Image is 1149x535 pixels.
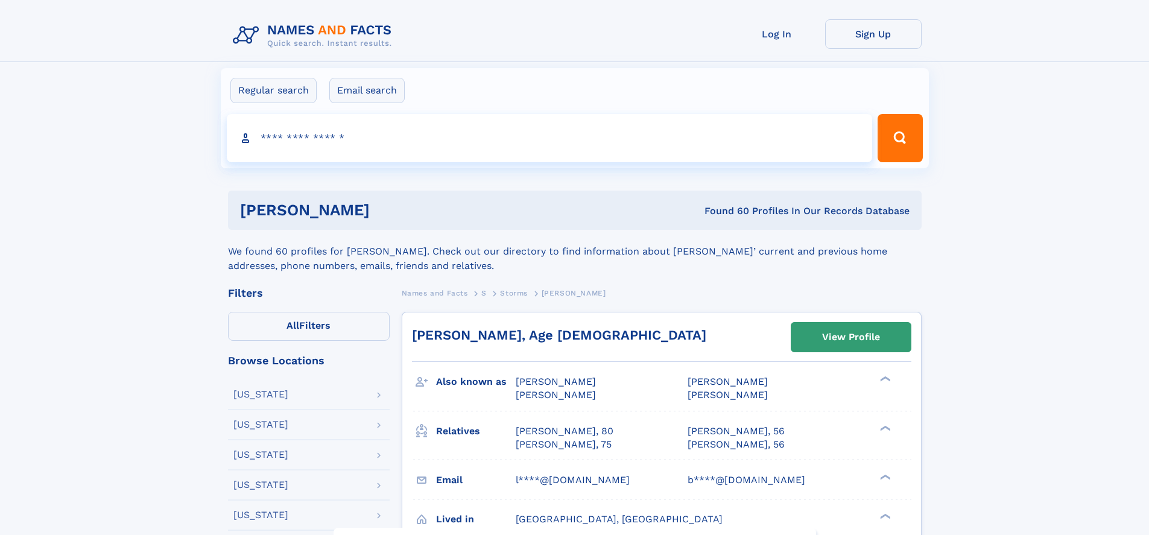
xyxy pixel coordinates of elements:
[230,78,317,103] label: Regular search
[877,473,891,481] div: ❯
[825,19,922,49] a: Sign Up
[516,376,596,387] span: [PERSON_NAME]
[688,425,785,438] a: [PERSON_NAME], 56
[228,355,390,366] div: Browse Locations
[233,510,288,520] div: [US_STATE]
[436,421,516,442] h3: Relatives
[402,285,468,300] a: Names and Facts
[233,390,288,399] div: [US_STATE]
[500,285,528,300] a: Storms
[228,288,390,299] div: Filters
[228,312,390,341] label: Filters
[516,425,613,438] a: [PERSON_NAME], 80
[233,480,288,490] div: [US_STATE]
[729,19,825,49] a: Log In
[537,204,910,218] div: Found 60 Profiles In Our Records Database
[329,78,405,103] label: Email search
[227,114,873,162] input: search input
[791,323,911,352] a: View Profile
[877,512,891,520] div: ❯
[542,289,606,297] span: [PERSON_NAME]
[688,376,768,387] span: [PERSON_NAME]
[228,19,402,52] img: Logo Names and Facts
[481,285,487,300] a: S
[516,513,723,525] span: [GEOGRAPHIC_DATA], [GEOGRAPHIC_DATA]
[877,375,891,383] div: ❯
[878,114,922,162] button: Search Button
[688,438,785,451] a: [PERSON_NAME], 56
[481,289,487,297] span: S
[228,230,922,273] div: We found 60 profiles for [PERSON_NAME]. Check out our directory to find information about [PERSON...
[516,438,612,451] a: [PERSON_NAME], 75
[436,509,516,530] h3: Lived in
[688,389,768,400] span: [PERSON_NAME]
[286,320,299,331] span: All
[822,323,880,351] div: View Profile
[233,450,288,460] div: [US_STATE]
[500,289,528,297] span: Storms
[233,420,288,429] div: [US_STATE]
[877,424,891,432] div: ❯
[436,372,516,392] h3: Also known as
[240,203,537,218] h1: [PERSON_NAME]
[436,470,516,490] h3: Email
[412,328,706,343] a: [PERSON_NAME], Age [DEMOGRAPHIC_DATA]
[516,389,596,400] span: [PERSON_NAME]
